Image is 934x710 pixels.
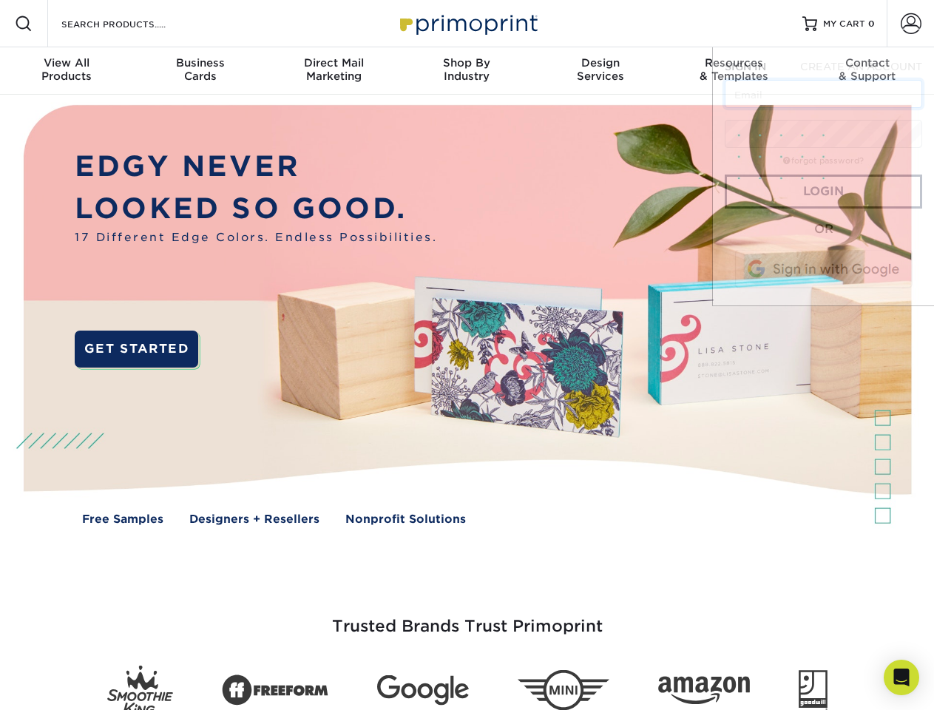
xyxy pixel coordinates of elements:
div: & Templates [667,56,800,83]
input: SEARCH PRODUCTS..... [60,15,204,33]
p: EDGY NEVER [75,146,437,188]
a: Shop ByIndustry [400,47,533,95]
input: Email [725,80,922,108]
a: forgot password? [783,156,864,166]
span: Design [534,56,667,70]
a: Designers + Resellers [189,511,319,528]
a: GET STARTED [75,331,198,368]
span: Business [133,56,266,70]
img: Goodwill [799,670,828,710]
a: Direct MailMarketing [267,47,400,95]
a: Nonprofit Solutions [345,511,466,528]
a: DesignServices [534,47,667,95]
img: Amazon [658,677,750,705]
a: Resources& Templates [667,47,800,95]
span: CREATE AN ACCOUNT [800,61,922,72]
img: Google [377,675,469,706]
span: Direct Mail [267,56,400,70]
span: 17 Different Edge Colors. Endless Possibilities. [75,229,437,246]
div: Open Intercom Messenger [884,660,919,695]
span: MY CART [823,18,865,30]
h3: Trusted Brands Trust Primoprint [35,581,900,654]
img: Primoprint [393,7,541,39]
div: OR [725,220,922,238]
a: BusinessCards [133,47,266,95]
span: SIGN IN [725,61,766,72]
a: Login [725,175,922,209]
a: Free Samples [82,511,163,528]
iframe: Google Customer Reviews [4,665,126,705]
p: LOOKED SO GOOD. [75,188,437,230]
div: Cards [133,56,266,83]
span: 0 [868,18,875,29]
div: Industry [400,56,533,83]
span: Shop By [400,56,533,70]
span: Resources [667,56,800,70]
div: Marketing [267,56,400,83]
div: Services [534,56,667,83]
